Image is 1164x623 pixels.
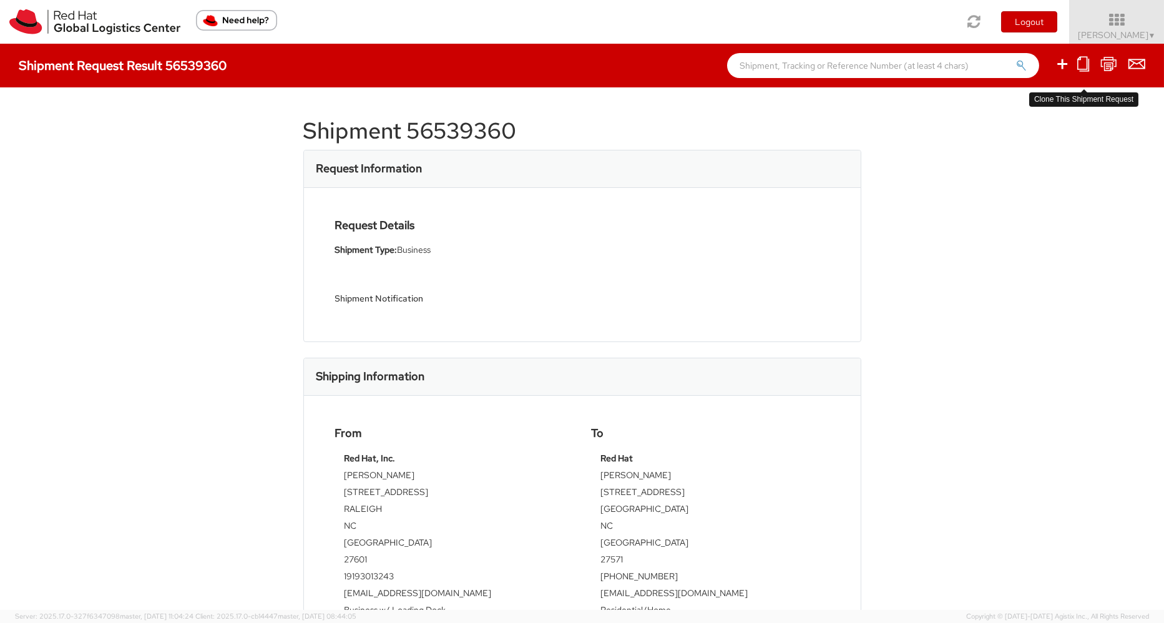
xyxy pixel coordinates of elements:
[1148,31,1156,41] span: ▼
[345,486,564,503] td: [STREET_ADDRESS]
[601,570,820,587] td: [PHONE_NUMBER]
[727,53,1039,78] input: Shipment, Tracking or Reference Number (at least 4 chars)
[345,587,564,604] td: [EMAIL_ADDRESS][DOMAIN_NAME]
[345,604,564,621] td: Business w/ Loading Dock
[345,469,564,486] td: [PERSON_NAME]
[335,427,573,439] h4: From
[316,162,423,175] h3: Request Information
[345,553,564,570] td: 27601
[120,612,193,621] span: master, [DATE] 11:04:24
[601,587,820,604] td: [EMAIL_ADDRESS][DOMAIN_NAME]
[601,503,820,519] td: [GEOGRAPHIC_DATA]
[19,59,227,72] h4: Shipment Request Result 56539360
[601,519,820,536] td: NC
[592,427,829,439] h4: To
[1078,29,1156,41] span: [PERSON_NAME]
[601,553,820,570] td: 27571
[345,503,564,519] td: RALEIGH
[966,612,1149,622] span: Copyright © [DATE]-[DATE] Agistix Inc., All Rights Reserved
[9,9,180,34] img: rh-logistics-00dfa346123c4ec078e1.svg
[15,612,193,621] span: Server: 2025.17.0-327f6347098
[335,243,573,257] li: Business
[345,536,564,553] td: [GEOGRAPHIC_DATA]
[335,244,398,255] strong: Shipment Type:
[601,469,820,486] td: [PERSON_NAME]
[601,536,820,553] td: [GEOGRAPHIC_DATA]
[345,570,564,587] td: 19193013243
[1029,92,1138,107] div: Clone This Shipment Request
[335,219,573,232] h4: Request Details
[345,453,396,464] strong: Red Hat, Inc.
[335,294,573,303] h5: Shipment Notification
[1001,11,1057,32] button: Logout
[601,604,820,621] td: Residential/Home
[195,612,356,621] span: Client: 2025.17.0-cb14447
[316,370,425,383] h3: Shipping Information
[601,453,633,464] strong: Red Hat
[601,486,820,503] td: [STREET_ADDRESS]
[303,119,861,144] h1: Shipment 56539360
[278,612,356,621] span: master, [DATE] 08:44:05
[345,519,564,536] td: NC
[196,10,277,31] button: Need help?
